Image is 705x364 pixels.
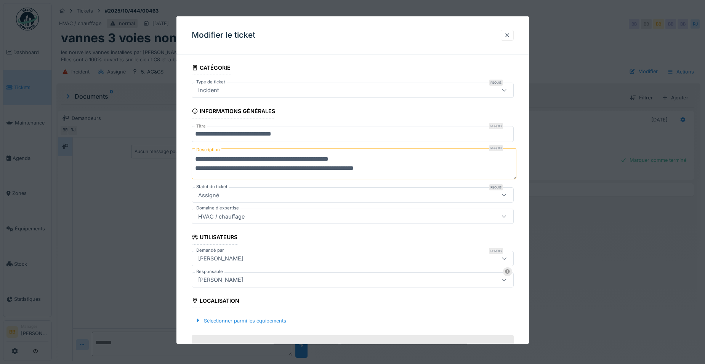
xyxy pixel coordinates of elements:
[195,79,227,85] label: Type de ticket
[489,123,503,129] div: Requis
[489,80,503,86] div: Requis
[489,145,503,151] div: Requis
[195,86,222,94] div: Incident
[489,248,503,254] div: Requis
[192,30,255,40] h3: Modifier le ticket
[195,123,207,129] label: Titre
[195,145,221,155] label: Description
[192,62,231,75] div: Catégorie
[195,191,222,199] div: Assigné
[192,105,276,118] div: Informations générales
[195,212,248,220] div: HVAC / chauffage
[489,184,503,190] div: Requis
[192,295,240,308] div: Localisation
[195,268,224,275] label: Responsable
[192,316,289,326] div: Sélectionner parmi les équipements
[195,247,225,254] label: Demandé par
[195,205,240,211] label: Domaine d'expertise
[195,184,229,190] label: Statut du ticket
[195,276,246,284] div: [PERSON_NAME]
[195,254,246,263] div: [PERSON_NAME]
[346,343,369,350] div: 5. AC&CS
[192,231,238,244] div: Utilisateurs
